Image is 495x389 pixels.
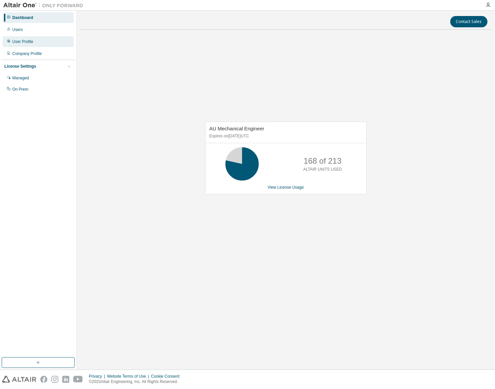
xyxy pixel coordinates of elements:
[107,374,151,379] div: Website Terms of Use
[304,155,341,167] p: 168 of 213
[89,374,107,379] div: Privacy
[12,75,29,81] div: Managed
[151,374,183,379] div: Cookie Consent
[3,2,87,9] img: Altair One
[62,376,69,383] img: linkedin.svg
[73,376,83,383] img: youtube.svg
[51,376,58,383] img: instagram.svg
[12,87,28,92] div: On Prem
[303,167,342,172] p: ALTAIR UNITS USED
[12,39,33,44] div: User Profile
[89,379,184,385] p: © 2025 Altair Engineering, Inc. All Rights Reserved.
[4,64,36,69] div: License Settings
[268,185,304,190] a: View License Usage
[40,376,47,383] img: facebook.svg
[210,133,361,139] p: Expires on [DATE] UTC
[450,16,488,27] button: Contact Sales
[210,126,264,131] span: AU Mechanical Engineer
[12,27,23,32] div: Users
[2,376,36,383] img: altair_logo.svg
[12,51,42,56] div: Company Profile
[12,15,33,20] div: Dashboard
